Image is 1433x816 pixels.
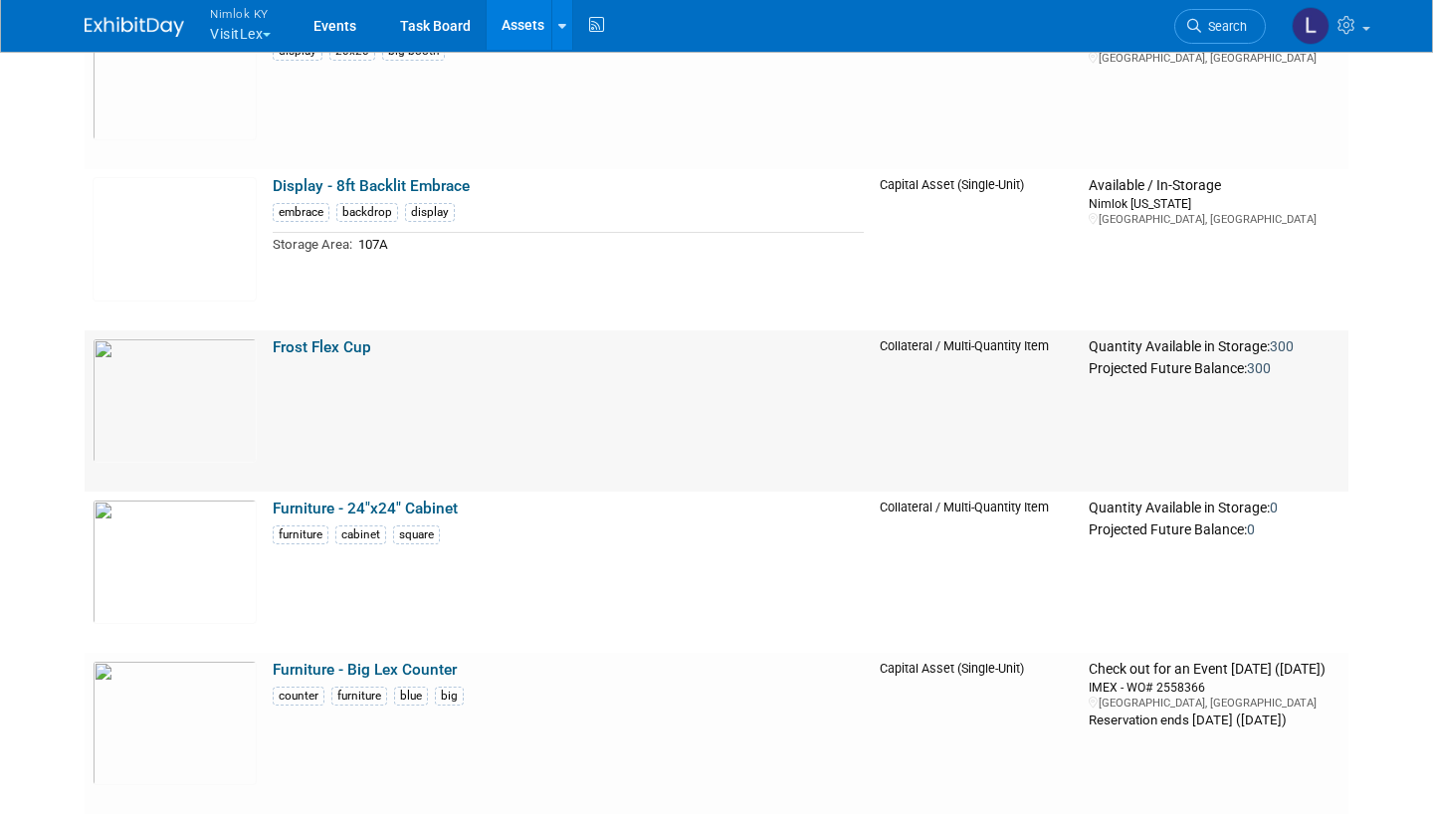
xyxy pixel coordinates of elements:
div: Available / In-Storage [1089,177,1340,195]
span: Storage Area: [273,237,352,252]
div: Projected Future Balance: [1089,356,1340,378]
div: Projected Future Balance: [1089,517,1340,539]
div: big [435,687,464,706]
span: 0 [1270,500,1278,515]
span: 300 [1247,360,1271,376]
div: furniture [331,687,387,706]
div: Reservation ends [DATE] ([DATE]) [1089,711,1340,729]
a: Search [1174,9,1266,44]
a: Frost Flex Cup [273,338,371,356]
div: Nimlok [US_STATE] [1089,195,1340,212]
img: ExhibitDay [85,17,184,37]
div: blue [394,687,428,706]
div: Quantity Available in Storage: [1089,338,1340,356]
td: Capital Asset (Single-Unit) [872,653,1081,814]
td: Capital Asset (Single-Unit) [872,169,1081,330]
img: Luc Schaefer [1292,7,1330,45]
span: 300 [1270,338,1294,354]
span: Search [1201,19,1247,34]
div: Check out for an Event [DATE] ([DATE]) [1089,661,1340,679]
div: display [405,203,455,222]
a: Furniture - 24"x24" Cabinet [273,500,458,517]
div: Quantity Available in Storage: [1089,500,1340,517]
div: [GEOGRAPHIC_DATA], [GEOGRAPHIC_DATA] [1089,51,1340,66]
div: counter [273,687,324,706]
div: furniture [273,525,328,544]
div: [GEOGRAPHIC_DATA], [GEOGRAPHIC_DATA] [1089,696,1340,711]
td: 107A [352,233,864,256]
div: cabinet [335,525,386,544]
td: Capital Asset (Single-Unit) [872,8,1081,169]
td: Collateral / Multi-Quantity Item [872,330,1081,492]
a: Display - 8ft Backlit Embrace [273,177,470,195]
div: square [393,525,440,544]
div: embrace [273,203,329,222]
a: Furniture - Big Lex Counter [273,661,457,679]
td: Collateral / Multi-Quantity Item [872,492,1081,653]
div: backdrop [336,203,398,222]
div: IMEX - WO# 2558366 [1089,679,1340,696]
span: 0 [1247,521,1255,537]
span: Nimlok KY [210,3,271,24]
div: [GEOGRAPHIC_DATA], [GEOGRAPHIC_DATA] [1089,212,1340,227]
